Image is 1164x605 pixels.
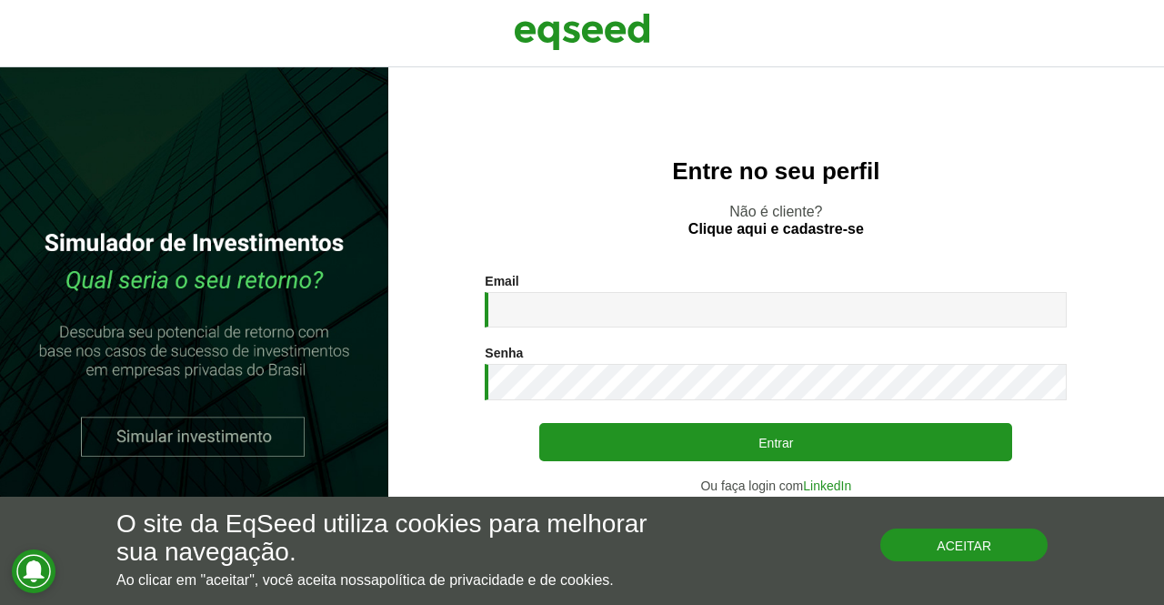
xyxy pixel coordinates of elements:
[425,158,1128,185] h2: Entre no seu perfil
[688,222,864,237] a: Clique aqui e cadastre-se
[803,479,851,492] a: LinkedIn
[485,347,523,359] label: Senha
[116,571,675,589] p: Ao clicar em "aceitar", você aceita nossa .
[485,275,518,287] label: Email
[514,9,650,55] img: EqSeed Logo
[379,573,610,588] a: política de privacidade e de cookies
[539,423,1012,461] button: Entrar
[880,529,1048,561] button: Aceitar
[485,479,1067,492] div: Ou faça login com
[425,203,1128,237] p: Não é cliente?
[116,510,675,567] h5: O site da EqSeed utiliza cookies para melhorar sua navegação.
